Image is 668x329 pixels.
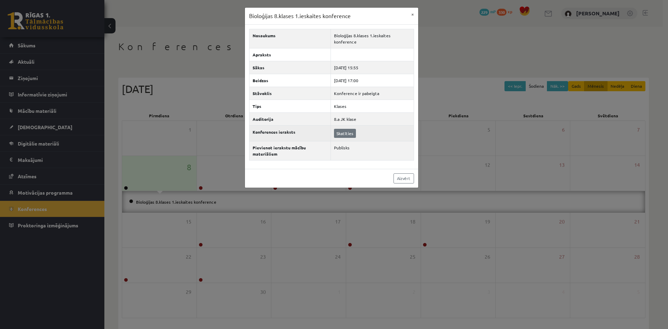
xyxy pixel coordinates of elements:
[331,141,414,160] td: Publisks
[249,74,331,87] th: Beidzas
[249,141,331,160] th: Pievienot ierakstu mācību materiāliem
[249,125,331,141] th: Konferences ieraksts
[249,12,351,20] h3: Bioloģijas 8.klases 1.ieskaites konference
[249,87,331,100] th: Stāvoklis
[334,129,356,138] a: Skatīties
[249,61,331,74] th: Sākas
[249,100,331,112] th: Tips
[331,112,414,125] td: 8.a JK klase
[331,74,414,87] td: [DATE] 17:00
[331,87,414,100] td: Konference ir pabeigta
[331,61,414,74] td: [DATE] 15:55
[393,173,414,183] a: Aizvērt
[407,8,418,21] button: ×
[249,112,331,125] th: Auditorija
[331,100,414,112] td: Klases
[249,29,331,48] th: Nosaukums
[331,29,414,48] td: Bioloģijas 8.klases 1.ieskaites konference
[249,48,331,61] th: Apraksts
